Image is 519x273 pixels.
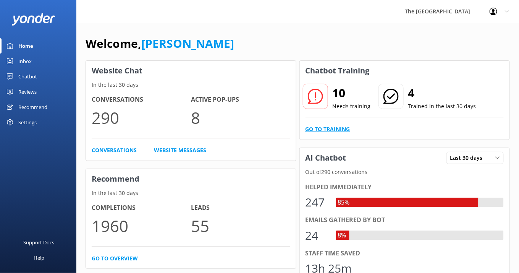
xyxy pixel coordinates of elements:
div: Home [18,38,33,54]
h3: Recommend [86,169,296,189]
h4: Leads [191,203,290,213]
div: Reviews [18,84,37,99]
h1: Welcome, [86,34,234,53]
h2: 10 [333,84,371,102]
img: yonder-white-logo.png [11,13,55,26]
div: Emails gathered by bot [306,215,504,225]
div: Staff time saved [306,249,504,258]
div: Support Docs [24,235,55,250]
a: Conversations [92,146,137,154]
a: Website Messages [154,146,206,154]
h3: Website Chat [86,61,296,81]
p: 290 [92,105,191,130]
a: Go to overview [92,254,138,263]
div: 8% [336,231,348,240]
div: 85% [336,198,352,208]
div: Chatbot [18,69,37,84]
div: Settings [18,115,37,130]
div: 24 [306,226,328,245]
p: In the last 30 days [86,81,296,89]
div: Helped immediately [306,182,504,192]
h4: Conversations [92,95,191,105]
p: In the last 30 days [86,189,296,197]
div: 247 [306,193,328,211]
a: [PERSON_NAME] [141,36,234,51]
div: Help [34,250,44,265]
h3: Chatbot Training [300,61,375,81]
p: Trained in the last 30 days [408,102,476,110]
a: Go to Training [306,125,350,133]
p: Needs training [333,102,371,110]
span: Last 30 days [450,154,487,162]
h2: 4 [408,84,476,102]
div: Inbox [18,54,32,69]
div: Recommend [18,99,47,115]
h4: Completions [92,203,191,213]
p: 55 [191,213,290,239]
h3: AI Chatbot [300,148,352,168]
h4: Active Pop-ups [191,95,290,105]
p: Out of 290 conversations [300,168,510,176]
p: 8 [191,105,290,130]
p: 1960 [92,213,191,239]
